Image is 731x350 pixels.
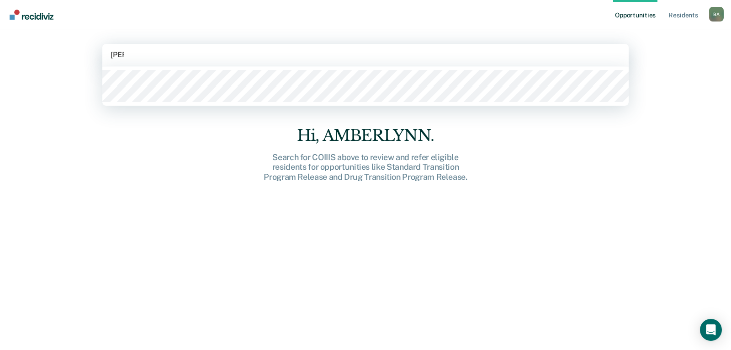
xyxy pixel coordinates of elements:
div: B A [709,7,724,22]
button: Profile dropdown button [709,7,724,22]
div: Search for COIIIS above to review and refer eligible residents for opportunities like Standard Tr... [219,152,512,182]
div: Hi, AMBERLYNN. [219,126,512,145]
img: Recidiviz [10,10,53,20]
div: Open Intercom Messenger [700,319,722,341]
